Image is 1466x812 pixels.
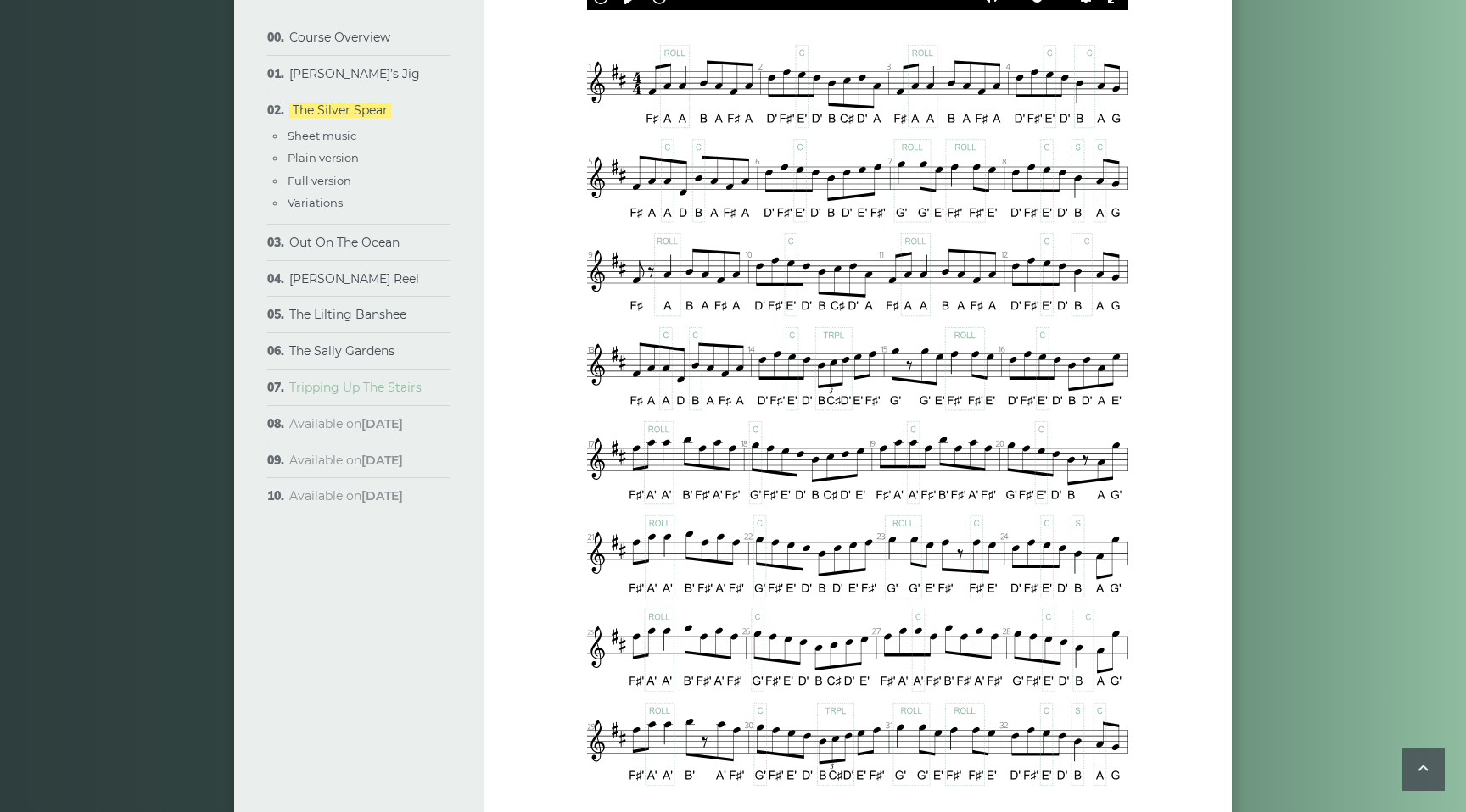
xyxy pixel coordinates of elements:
[289,453,403,468] span: Available on
[288,174,351,187] a: Full version
[289,235,400,250] a: Out On The Ocean
[289,380,422,395] a: Tripping Up The Stairs
[288,129,356,142] a: Sheet music
[289,30,390,45] a: Course Overview
[288,151,359,164] a: Plain version
[289,66,420,81] a: [PERSON_NAME]’s Jig
[289,416,403,431] span: Available on
[289,307,406,322] a: The Lilting Banshee
[289,271,419,286] a: [PERSON_NAME] Reel
[288,196,343,209] a: Variations
[361,488,403,503] strong: [DATE]
[361,453,403,468] strong: [DATE]
[289,488,403,503] span: Available on
[361,416,403,431] strong: [DATE]
[289,343,394,359] a: The Sally Gardens
[289,103,391,118] a: The Silver Spear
